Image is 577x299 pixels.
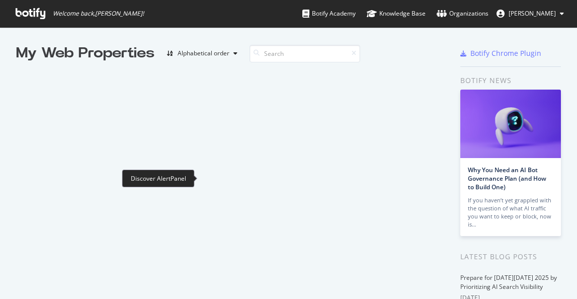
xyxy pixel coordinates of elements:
[470,48,541,58] div: Botify Chrome Plugin
[460,48,541,58] a: Botify Chrome Plugin
[367,9,426,19] div: Knowledge Base
[468,166,546,191] a: Why You Need an AI Bot Governance Plan (and How to Build One)
[460,90,561,158] img: Why You Need an AI Bot Governance Plan (and How to Build One)
[437,9,488,19] div: Organizations
[302,9,356,19] div: Botify Academy
[509,9,556,18] span: Alexandre CRUZ
[162,45,241,61] button: Alphabetical order
[460,251,561,262] div: Latest Blog Posts
[460,75,561,86] div: Botify news
[178,50,229,56] div: Alphabetical order
[122,170,195,187] div: Discover AlertPanel
[250,45,360,62] input: Search
[53,10,144,18] span: Welcome back, [PERSON_NAME] !
[460,273,557,291] a: Prepare for [DATE][DATE] 2025 by Prioritizing AI Search Visibility
[16,43,154,63] div: My Web Properties
[488,6,572,22] button: [PERSON_NAME]
[468,196,553,229] div: If you haven’t yet grappled with the question of what AI traffic you want to keep or block, now is…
